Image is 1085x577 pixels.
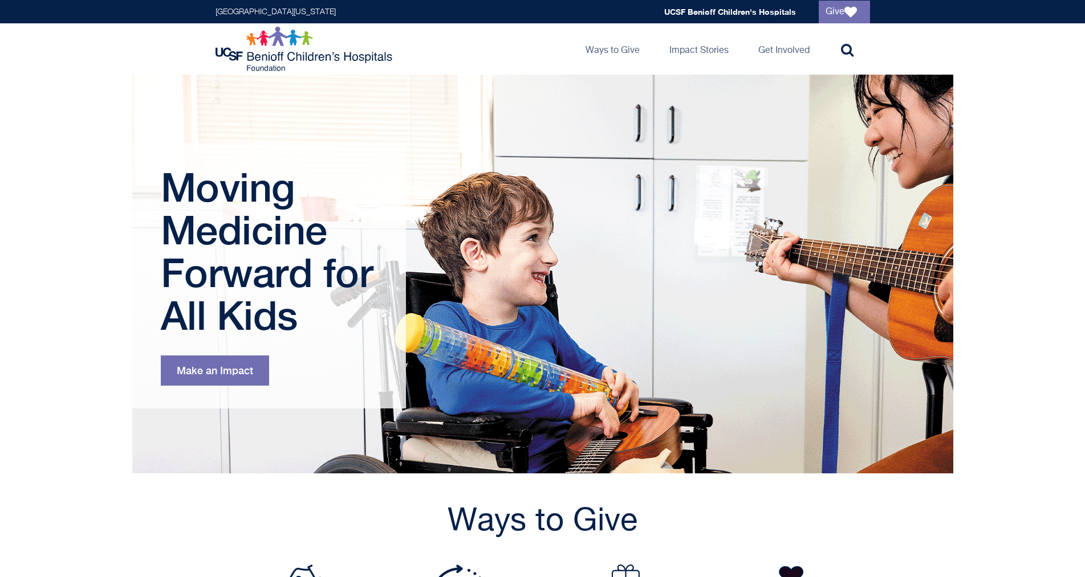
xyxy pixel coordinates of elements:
a: UCSF Benioff Children's Hospitals [664,7,796,17]
h1: Moving Medicine Forward for All Kids [161,166,380,337]
h2: Ways to Give [216,502,870,542]
img: Logo for UCSF Benioff Children's Hospitals Foundation [216,26,395,72]
a: Make an Impact [161,355,269,386]
a: Give [819,1,870,23]
a: Ways to Give [576,23,649,75]
a: Get Involved [749,23,819,75]
a: Impact Stories [660,23,738,75]
a: [GEOGRAPHIC_DATA][US_STATE] [216,8,336,16]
